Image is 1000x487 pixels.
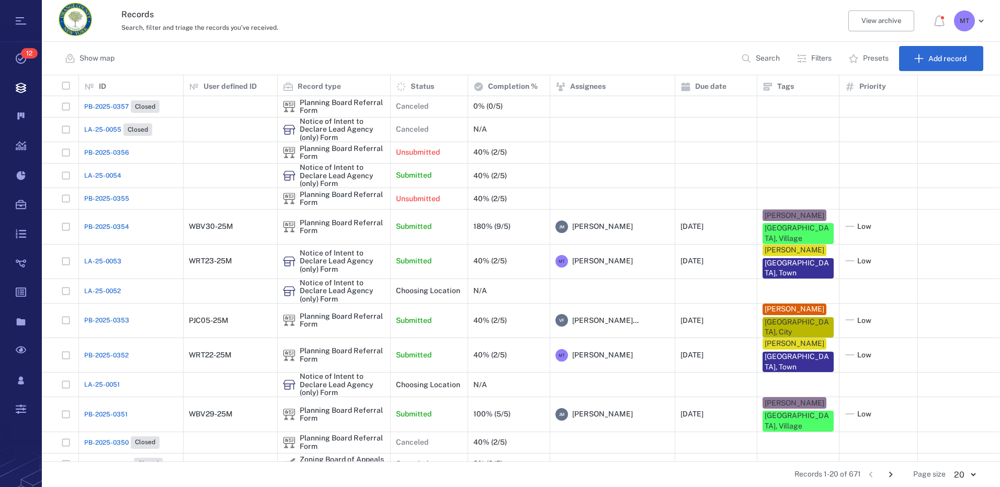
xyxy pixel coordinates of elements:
div: Notice of Intent to Declare Lead Agency (only) Form [300,279,385,303]
div: [PERSON_NAME] [765,304,824,315]
div: 0% (0/5) [473,460,503,468]
button: Show map [59,46,123,71]
div: [PERSON_NAME] [765,211,824,221]
div: J M [555,408,568,421]
p: ID [99,82,106,92]
div: Planning Board Referral Form [300,312,385,329]
span: ZBA-2025-0130 [84,459,132,469]
span: 12 [21,48,38,59]
span: PB-2025-0357 [84,102,129,111]
div: [DATE] [680,223,703,230]
a: PB-2025-0356 [84,148,129,157]
h3: Records [121,8,688,21]
a: PB-2025-0355 [84,194,129,203]
a: LA-25-0053 [84,257,121,266]
img: icon Planning Board Referral Form [283,349,296,362]
div: N/A [473,125,487,133]
img: icon Planning Board Referral Form [283,100,296,113]
nav: pagination navigation [861,466,901,483]
div: [DATE] [680,257,703,265]
button: Filters [790,46,840,71]
img: icon Planning Board Referral Form [283,408,296,421]
a: Go home [59,3,92,40]
span: Low [857,350,871,361]
img: Orange County Planning Department logo [59,3,92,36]
div: WBV29-25M [189,410,233,418]
div: 20 [946,469,983,481]
div: [DATE] [680,317,703,324]
div: Planning Board Referral Form [300,219,385,235]
span: Low [857,409,871,420]
button: Add record [899,46,983,71]
a: PB-2025-0351 [84,410,128,419]
span: Closed [126,125,150,134]
div: 40% (2/5) [473,172,507,180]
div: Planning Board Referral Form [300,434,385,450]
p: Canceled [396,124,428,135]
a: LA-25-0052 [84,286,121,296]
div: 40% (2/5) [473,257,507,265]
div: Notice of Intent to Declare Lead Agency (only) Form [300,373,385,397]
div: Planning Board Referral Form [300,99,385,115]
button: Search [735,46,788,71]
p: Choosing Location [396,380,460,390]
div: [GEOGRAPHIC_DATA], Village [765,223,832,243]
span: [PERSON_NAME]... [572,316,639,326]
div: Planning Board Referral Form [283,408,296,421]
div: 40% (2/5) [473,317,507,324]
p: Submitted [396,170,431,181]
a: PB-2025-0353 [84,316,129,325]
div: J M [555,221,568,233]
div: 0% (0/5) [473,102,503,110]
div: M T [555,255,568,268]
p: Completion % [488,82,538,92]
div: 40% (2/5) [473,195,507,203]
p: Record type [298,82,341,92]
p: Choosing Location [396,286,460,296]
div: M T [954,10,975,31]
span: [PERSON_NAME] [572,222,633,232]
img: icon Planning Board Referral Form [283,436,296,449]
span: Low [857,316,871,326]
div: M T [555,349,568,362]
span: PB-2025-0352 [84,351,129,360]
div: [GEOGRAPHIC_DATA], Town [765,352,832,372]
p: Submitted [396,316,431,326]
div: Notice of Intent to Declare Lead Agency (only) Form [283,285,296,297]
p: Unsubmitted [396,194,440,204]
div: WRT22-25M [189,351,232,359]
span: Records 1-20 of 671 [794,469,861,480]
span: Closed [136,459,161,468]
a: PB-2025-0350Closed [84,436,160,449]
div: Planning Board Referral Form [300,347,385,363]
span: Closed [133,102,157,111]
div: [PERSON_NAME] [765,398,824,409]
div: [GEOGRAPHIC_DATA], Town [765,258,832,279]
div: Planning Board Referral Form [283,314,296,327]
a: PB-2025-0357Closed [84,100,160,113]
p: Submitted [396,222,431,232]
div: Notice of Intent to Declare Lead Agency (only) Form [300,118,385,142]
div: Planning Board Referral Form [283,436,296,449]
div: Notice of Intent to Declare Lead Agency (only) Form [283,378,296,391]
div: 40% (2/5) [473,148,507,156]
p: Show map [79,53,115,64]
p: Tags [777,82,794,92]
a: PB-2025-0354 [84,222,129,231]
p: Due date [695,82,726,92]
div: Planning Board Referral Form [283,146,296,159]
div: [PERSON_NAME] [765,245,824,256]
a: LA-25-0051 [84,380,120,389]
span: LA-25-0054 [84,171,121,180]
p: Search [756,53,780,64]
p: Unsubmitted [396,147,440,158]
img: icon Planning Board Referral Form [283,314,296,327]
p: Submitted [396,409,431,420]
p: Canceled [396,459,428,469]
div: Planning Board Referral Form [300,407,385,423]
